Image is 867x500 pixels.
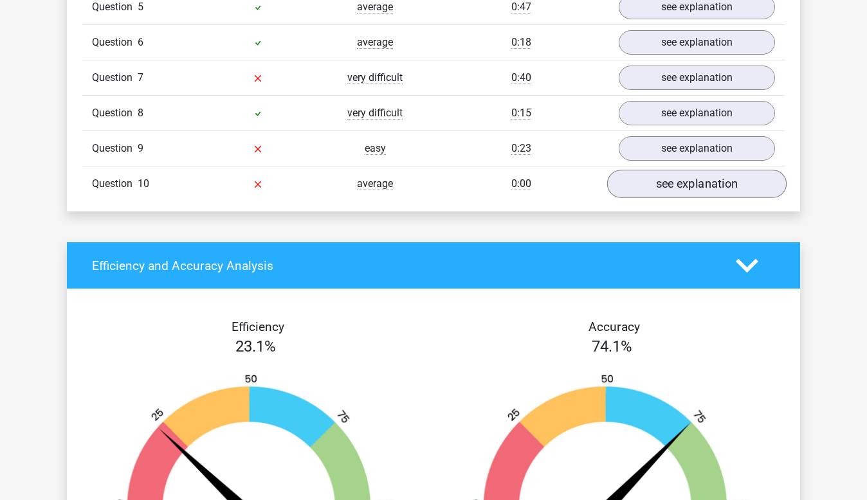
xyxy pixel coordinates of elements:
span: Question [92,176,138,192]
span: 7 [138,71,143,84]
span: 0:47 [511,1,531,13]
span: average [357,36,393,49]
span: easy [365,142,386,155]
h4: Efficiency [92,319,424,334]
span: 5 [138,1,143,13]
a: see explanation [607,170,787,199]
span: 10 [138,177,149,190]
a: see explanation [619,101,775,125]
span: 8 [138,107,143,119]
span: Question [92,35,138,50]
h4: Accuracy [448,319,780,334]
a: see explanation [619,136,775,161]
span: 0:23 [511,142,531,155]
span: average [357,177,393,190]
a: see explanation [619,30,775,55]
span: 9 [138,142,143,154]
span: 0:00 [511,177,531,190]
span: 0:40 [511,71,531,84]
span: 6 [138,36,143,48]
span: Question [92,105,138,121]
h4: Efficiency and Accuracy Analysis [92,258,716,273]
span: Question [92,141,138,156]
span: 0:18 [511,36,531,49]
span: 74.1% [592,337,632,355]
span: average [357,1,393,13]
span: 0:15 [511,107,531,120]
a: see explanation [619,66,775,90]
span: very difficult [347,107,403,120]
span: Question [92,70,138,85]
span: 23.1% [235,337,276,355]
span: very difficult [347,71,403,84]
